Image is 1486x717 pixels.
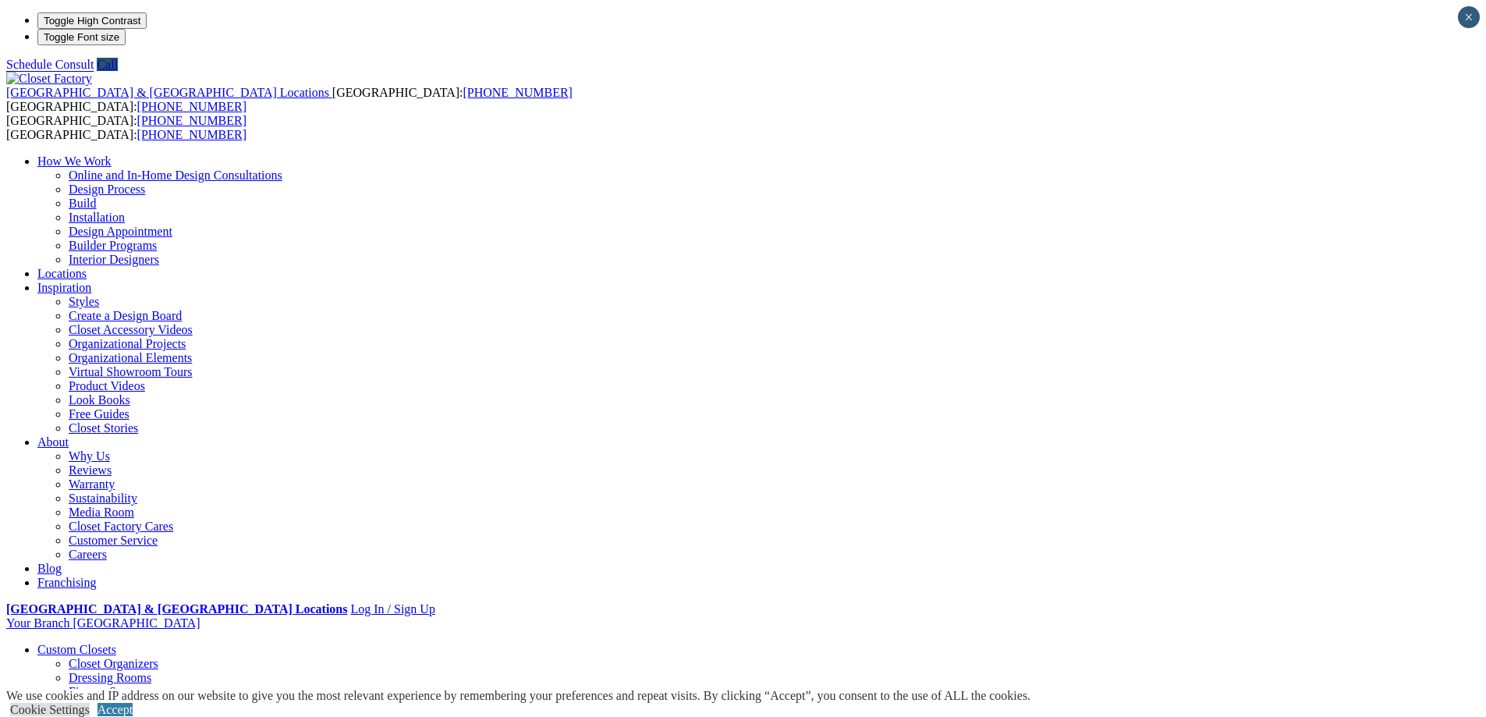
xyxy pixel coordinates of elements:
a: Installation [69,211,125,224]
a: Finesse Systems [69,685,151,698]
a: Virtual Showroom Tours [69,365,193,378]
span: Your Branch [6,616,69,630]
a: Closet Factory Cares [69,520,173,533]
a: Builder Programs [69,239,157,252]
div: We use cookies and IP address on our website to give you the most relevant experience by remember... [6,689,1030,703]
a: [PHONE_NUMBER] [137,100,246,113]
span: [GEOGRAPHIC_DATA]: [GEOGRAPHIC_DATA]: [6,114,246,141]
a: Franchising [37,576,97,589]
a: Customer Service [69,534,158,547]
a: Closet Organizers [69,657,158,670]
a: Inspiration [37,281,91,294]
a: Product Videos [69,379,145,392]
a: Dressing Rooms [69,671,151,684]
a: Online and In-Home Design Consultations [69,169,282,182]
a: Interior Designers [69,253,159,266]
a: [GEOGRAPHIC_DATA] & [GEOGRAPHIC_DATA] Locations [6,86,332,99]
a: Organizational Elements [69,351,192,364]
a: Warranty [69,477,115,491]
a: Organizational Projects [69,337,186,350]
span: [GEOGRAPHIC_DATA]: [GEOGRAPHIC_DATA]: [6,86,573,113]
button: Close [1458,6,1480,28]
a: Custom Closets [37,643,116,656]
a: About [37,435,69,449]
a: Cookie Settings [10,703,90,716]
span: Toggle High Contrast [44,15,140,27]
a: Log In / Sign Up [350,602,434,616]
a: Design Appointment [69,225,172,238]
img: Closet Factory [6,72,92,86]
a: Free Guides [69,407,129,421]
a: Closet Stories [69,421,138,435]
a: Build [69,197,97,210]
a: Careers [69,548,107,561]
span: Toggle Font size [44,31,119,43]
a: Blog [37,562,62,575]
button: Toggle Font size [37,29,126,45]
a: [PHONE_NUMBER] [137,128,246,141]
a: Reviews [69,463,112,477]
a: Why Us [69,449,110,463]
a: Your Branch [GEOGRAPHIC_DATA] [6,616,200,630]
a: Look Books [69,393,130,406]
a: Sustainability [69,492,137,505]
a: Create a Design Board [69,309,182,322]
a: How We Work [37,154,112,168]
a: Accept [98,703,133,716]
button: Toggle High Contrast [37,12,147,29]
a: Call [97,58,118,71]
a: [PHONE_NUMBER] [137,114,246,127]
a: Styles [69,295,99,308]
a: Design Process [69,183,145,196]
a: [GEOGRAPHIC_DATA] & [GEOGRAPHIC_DATA] Locations [6,602,347,616]
span: [GEOGRAPHIC_DATA] & [GEOGRAPHIC_DATA] Locations [6,86,329,99]
a: Schedule Consult [6,58,94,71]
span: [GEOGRAPHIC_DATA] [73,616,200,630]
a: Media Room [69,506,134,519]
a: Locations [37,267,87,280]
a: [PHONE_NUMBER] [463,86,572,99]
a: Closet Accessory Videos [69,323,193,336]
